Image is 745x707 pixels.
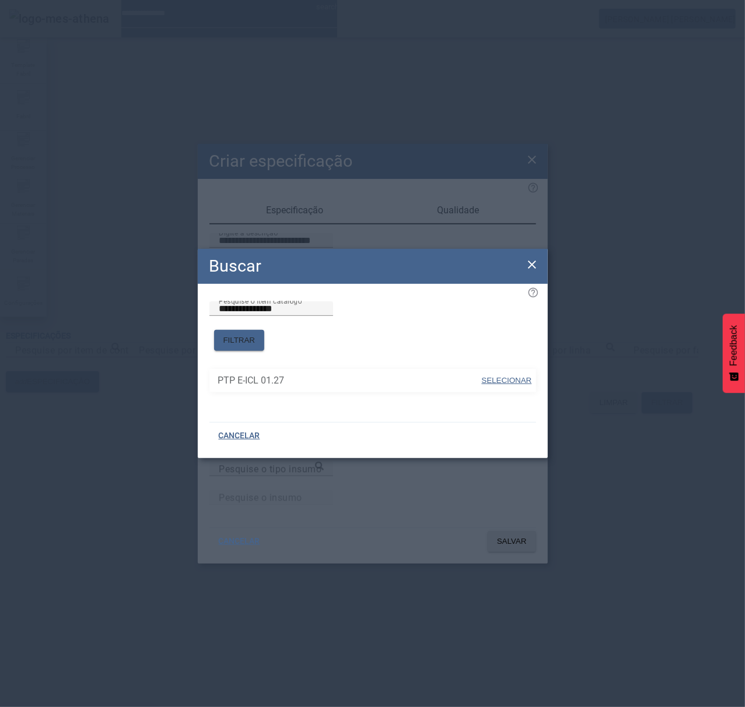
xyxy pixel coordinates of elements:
[214,330,265,351] button: FILTRAR
[729,325,739,366] span: Feedback
[209,425,270,446] button: CANCELAR
[219,430,260,442] span: CANCELAR
[482,376,532,385] span: SELECIONAR
[218,374,481,388] span: PTP E-ICL 01.27
[223,335,256,346] span: FILTRAR
[209,254,262,279] h2: Buscar
[723,314,745,393] button: Feedback - Mostrar pesquisa
[209,531,270,552] button: CANCELAR
[219,536,260,547] span: CANCELAR
[480,370,533,391] button: SELECIONAR
[219,297,302,305] mat-label: Pesquise o item catálogo
[497,536,527,547] span: SALVAR
[488,531,536,552] button: SALVAR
